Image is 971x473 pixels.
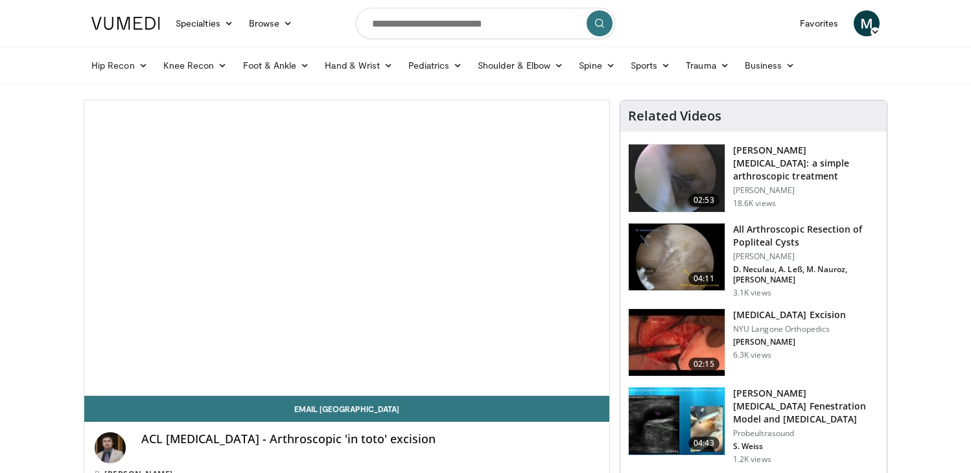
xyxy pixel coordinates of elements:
img: MGngRNnbuHoiqTJH4xMDoxOjBrO-I4W8_14.150x105_q85_crop-smart_upscale.jpg [629,144,725,212]
p: S. Weiss [733,441,879,452]
a: Favorites [792,10,846,36]
img: 0c3c8a4a-570f-4549-ad56-1ce09132e7aa.150x105_q85_crop-smart_upscale.jpg [629,224,725,291]
a: M [854,10,880,36]
p: 1.2K views [733,454,771,465]
a: Email [GEOGRAPHIC_DATA] [84,396,609,422]
span: 04:43 [688,437,719,450]
a: Specialties [168,10,241,36]
p: 3.1K views [733,288,771,298]
p: NYU Langone Orthopedics [733,324,846,334]
h4: ACL [MEDICAL_DATA] - Arthroscopic 'in toto' excision [141,432,599,446]
h3: All Arthroscopic Resection of Popliteal Cysts [733,223,879,249]
a: Business [737,52,803,78]
p: [PERSON_NAME] [733,337,846,347]
h3: [MEDICAL_DATA] Excision [733,308,846,321]
p: [PERSON_NAME] [733,185,879,196]
h4: Related Videos [628,108,721,124]
a: Knee Recon [156,52,235,78]
a: 04:43 [PERSON_NAME][MEDICAL_DATA] Fenestration Model and [MEDICAL_DATA] Probeultrasound S. Weiss ... [628,387,879,465]
h3: [PERSON_NAME][MEDICAL_DATA] Fenestration Model and [MEDICAL_DATA] [733,387,879,426]
img: Avatar [95,432,126,463]
p: 18.6K views [733,198,776,209]
a: Spine [571,52,622,78]
p: 6.3K views [733,350,771,360]
span: 02:15 [688,358,719,371]
a: 02:15 [MEDICAL_DATA] Excision NYU Langone Orthopedics [PERSON_NAME] 6.3K views [628,308,879,377]
a: Hip Recon [84,52,156,78]
a: Trauma [678,52,737,78]
span: 02:53 [688,194,719,207]
a: Shoulder & Elbow [470,52,571,78]
input: Search topics, interventions [356,8,615,39]
p: D. Neculau, A. Leß, M. Nauroz, [PERSON_NAME] [733,264,879,285]
span: 04:11 [688,272,719,285]
p: [PERSON_NAME] [733,251,879,262]
img: 78a40e6f-67f9-4b70-ae66-d18b998ac6fe.150x105_q85_crop-smart_upscale.jpg [629,387,725,455]
a: Pediatrics [401,52,470,78]
a: Foot & Ankle [235,52,318,78]
p: Probeultrasound [733,428,879,439]
a: Sports [623,52,679,78]
a: Browse [241,10,301,36]
a: Hand & Wrist [317,52,401,78]
img: VuMedi Logo [91,17,160,30]
a: 04:11 All Arthroscopic Resection of Popliteal Cysts [PERSON_NAME] D. Neculau, A. Leß, M. Nauroz, ... [628,223,879,298]
img: PE3O6Z9ojHeNSk7H4xMDoxOmdtO40mAx.150x105_q85_crop-smart_upscale.jpg [629,309,725,376]
video-js: Video Player [84,100,609,396]
h3: [PERSON_NAME] [MEDICAL_DATA]: a simple arthroscopic treatment [733,144,879,183]
a: 02:53 [PERSON_NAME] [MEDICAL_DATA]: a simple arthroscopic treatment [PERSON_NAME] 18.6K views [628,144,879,213]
